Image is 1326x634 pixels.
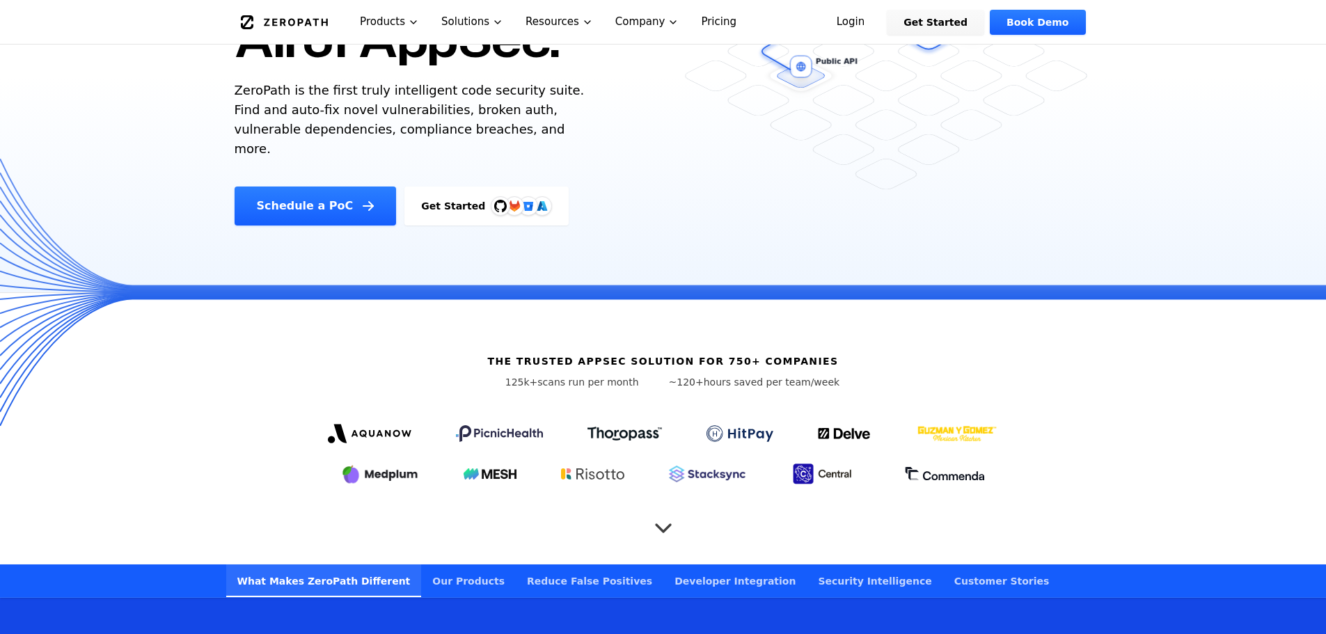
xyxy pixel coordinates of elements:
img: Central [790,461,860,486]
img: Medplum [341,463,419,485]
img: Azure [537,200,548,212]
p: ZeroPath is the first truly intelligent code security suite. Find and auto-fix novel vulnerabilit... [235,81,591,159]
a: Login [820,10,882,35]
a: Get StartedGitHubGitLabAzure [404,187,569,225]
img: Mesh [464,468,516,480]
span: 125k+ [505,377,538,388]
a: Security Intelligence [807,564,942,597]
a: Our Products [421,564,516,597]
button: Scroll to next section [649,507,677,535]
a: Get Started [887,10,984,35]
a: Book Demo [990,10,1085,35]
img: Stacksync [669,466,745,482]
img: GitHub [494,200,507,212]
span: ~120+ [669,377,704,388]
a: Reduce False Positives [516,564,663,597]
h6: The trusted AppSec solution for 750+ companies [487,354,838,368]
p: hours saved per team/week [669,375,840,389]
a: Developer Integration [663,564,807,597]
img: GYG [916,417,998,450]
img: GitLab [500,192,528,220]
a: Schedule a PoC [235,187,397,225]
a: Customer Stories [943,564,1061,597]
img: Thoropass [587,427,662,441]
p: scans run per month [487,375,658,389]
svg: Bitbucket [521,198,536,214]
a: What Makes ZeroPath Different [226,564,422,597]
